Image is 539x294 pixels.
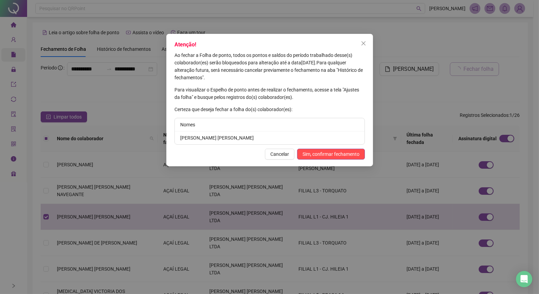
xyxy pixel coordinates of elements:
[265,149,294,160] button: Cancelar
[297,149,365,160] button: Sim, confirmar fechamento
[174,107,292,112] span: Certeza que deseja fechar a folha do(s) colaborador(es):
[516,271,532,287] div: Open Intercom Messenger
[180,122,195,127] span: Nomes
[175,131,365,144] li: [PERSON_NAME] [PERSON_NAME]
[358,38,369,49] button: Close
[174,51,365,81] p: [DATE] .
[174,87,359,100] span: Para visualizar o Espelho de ponto antes de realizar o fechamento, acesse a tela "Ajustes da folh...
[174,41,196,48] span: Atenção!
[361,41,366,46] span: close
[303,150,359,158] span: Sim, confirmar fechamento
[174,52,352,65] span: Ao fechar a Folha de ponto, todos os pontos e saldos do período trabalhado desse(s) colaborador(e...
[270,150,289,158] span: Cancelar
[174,60,363,80] span: Para qualquer alteração futura, será necessário cancelar previamente o fechamento na aba "Históri...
